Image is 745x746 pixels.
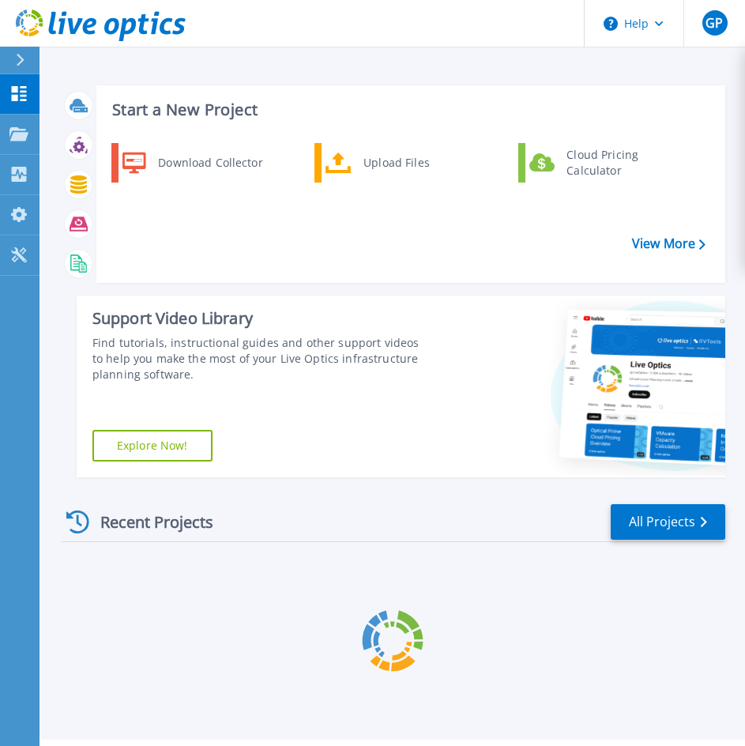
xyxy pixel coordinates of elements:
[518,143,680,183] a: Cloud Pricing Calculator
[92,308,425,329] div: Support Video Library
[705,17,723,29] span: GP
[112,101,705,119] h3: Start a New Project
[314,143,476,183] a: Upload Files
[559,147,675,179] div: Cloud Pricing Calculator
[61,503,235,541] div: Recent Projects
[611,504,725,540] a: All Projects
[111,143,273,183] a: Download Collector
[150,147,269,179] div: Download Collector
[92,335,425,382] div: Find tutorials, instructional guides and other support videos to help you make the most of your L...
[92,430,213,462] a: Explore Now!
[632,236,705,251] a: View More
[356,147,472,179] div: Upload Files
